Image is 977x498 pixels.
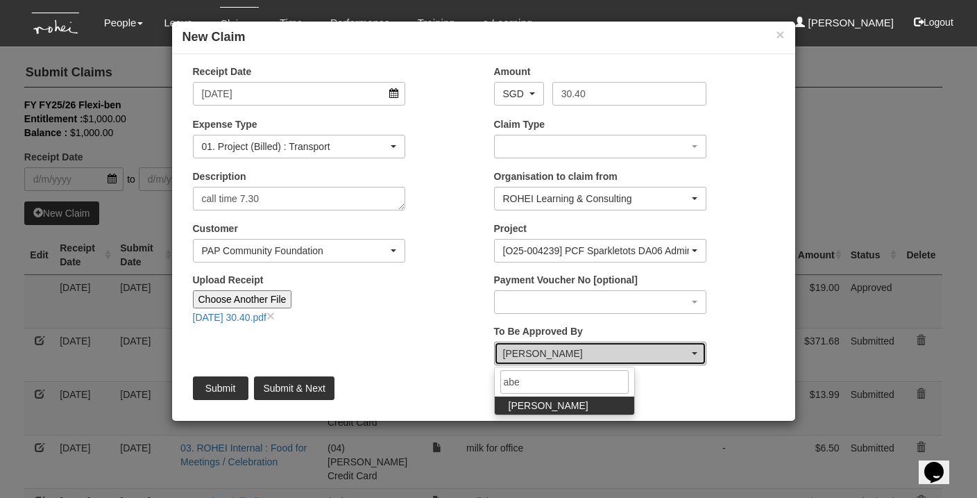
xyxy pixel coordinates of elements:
[193,273,264,287] label: Upload Receipt
[494,65,531,78] label: Amount
[193,222,238,235] label: Customer
[182,30,246,44] b: New Claim
[776,27,784,42] button: ×
[494,187,707,210] button: ROHEI Learning & Consulting
[193,135,406,158] button: 01. Project (Billed) : Transport
[193,117,257,131] label: Expense Type
[494,342,707,365] button: Royston Choo
[494,169,618,183] label: Organisation to claim from
[193,376,248,400] input: Submit
[193,239,406,263] button: PAP Community Foundation
[494,324,583,338] label: To Be Approved By
[193,82,406,106] input: d/m/yyyy
[509,399,588,413] span: [PERSON_NAME]
[494,117,545,131] label: Claim Type
[193,312,266,323] a: [DATE] 30.40.pdf
[254,376,334,400] input: Submit & Next
[266,308,275,324] a: close
[202,244,389,258] div: PAP Community Foundation
[193,169,246,183] label: Description
[193,290,292,308] input: Choose Another File
[494,273,638,287] label: Payment Voucher No [optional]
[503,244,690,258] div: [O25-004239] PCF Sparkletots DA06 Admin Staff Programme [DATE]
[494,239,707,263] button: [O25-004239] PCF Sparkletots DA06 Admin Staff Programme Sep 2025
[503,87,527,101] div: SGD
[494,82,544,106] button: SGD
[494,222,527,235] label: Project
[919,442,963,484] iframe: chat widget
[202,140,389,153] div: 01. Project (Billed) : Transport
[503,347,690,360] div: [PERSON_NAME]
[193,65,252,78] label: Receipt Date
[503,192,690,206] div: ROHEI Learning & Consulting
[500,370,629,394] input: Search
